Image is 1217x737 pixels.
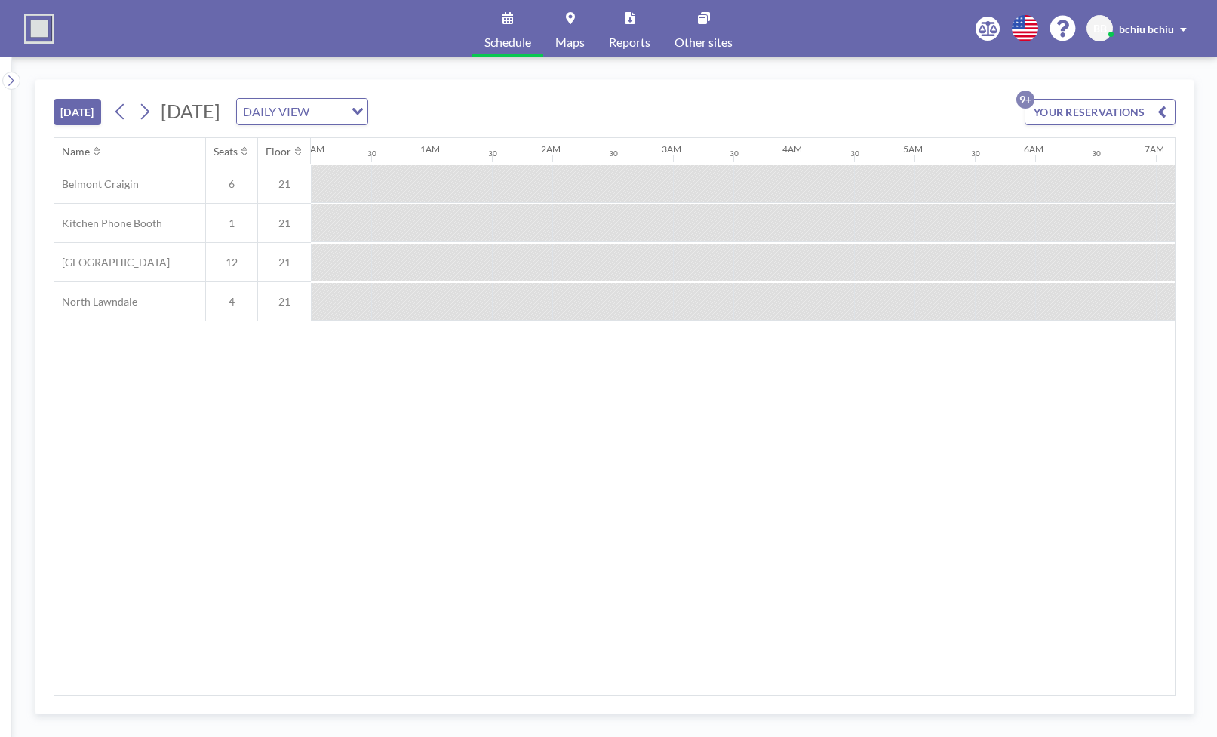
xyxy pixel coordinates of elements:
[971,149,980,158] div: 30
[237,99,367,124] div: Search for option
[1025,99,1176,125] button: YOUR RESERVATIONS9+
[54,99,101,125] button: [DATE]
[258,177,311,191] span: 21
[54,295,137,309] span: North Lawndale
[54,256,170,269] span: [GEOGRAPHIC_DATA]
[314,102,343,121] input: Search for option
[62,145,90,158] div: Name
[555,36,585,48] span: Maps
[206,177,257,191] span: 6
[240,102,312,121] span: DAILY VIEW
[206,216,257,230] span: 1
[609,36,650,48] span: Reports
[54,216,162,230] span: Kitchen Phone Booth
[1119,23,1174,35] span: bchiu bchiu
[214,145,238,158] div: Seats
[206,256,257,269] span: 12
[609,149,618,158] div: 30
[1024,143,1043,155] div: 6AM
[488,149,497,158] div: 30
[782,143,802,155] div: 4AM
[1093,22,1107,35] span: BB
[662,143,681,155] div: 3AM
[541,143,561,155] div: 2AM
[730,149,739,158] div: 30
[850,149,859,158] div: 30
[420,143,440,155] div: 1AM
[258,216,311,230] span: 21
[258,295,311,309] span: 21
[266,145,291,158] div: Floor
[1145,143,1164,155] div: 7AM
[258,256,311,269] span: 21
[903,143,923,155] div: 5AM
[206,295,257,309] span: 4
[484,36,531,48] span: Schedule
[1016,91,1034,109] p: 9+
[1092,149,1101,158] div: 30
[54,177,139,191] span: Belmont Craigin
[300,143,324,155] div: 12AM
[675,36,733,48] span: Other sites
[24,14,54,44] img: organization-logo
[367,149,376,158] div: 30
[161,100,220,122] span: [DATE]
